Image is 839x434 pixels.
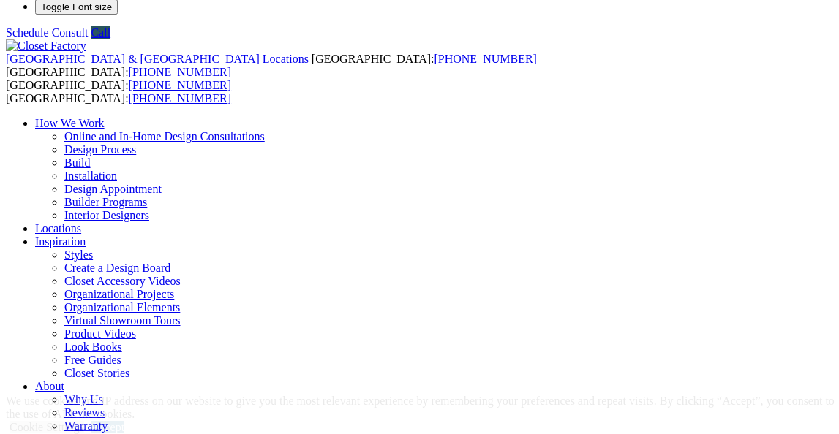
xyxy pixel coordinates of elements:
a: [PHONE_NUMBER] [434,53,536,65]
a: [GEOGRAPHIC_DATA] & [GEOGRAPHIC_DATA] Locations [6,53,312,65]
a: Schedule Consult [6,26,88,39]
a: Create a Design Board [64,262,170,274]
a: Build [64,156,91,169]
span: Toggle Font size [41,1,112,12]
a: Organizational Elements [64,301,180,313]
a: Call [91,26,110,39]
span: [GEOGRAPHIC_DATA]: [GEOGRAPHIC_DATA]: [6,53,537,78]
a: How We Work [35,117,105,129]
a: Closet Stories [64,367,129,379]
a: Builder Programs [64,196,147,208]
a: Closet Accessory Videos [64,275,181,287]
a: [PHONE_NUMBER] [129,92,231,104]
a: [PHONE_NUMBER] [129,79,231,91]
a: Virtual Showroom Tours [64,314,181,327]
a: Installation [64,170,117,182]
a: Free Guides [64,354,121,366]
a: Look Books [64,340,122,353]
a: Inspiration [35,235,86,248]
img: Closet Factory [6,39,86,53]
a: About [35,380,64,392]
div: We use cookies and IP address on our website to give you the most relevant experience by remember... [6,395,839,421]
a: Design Process [64,143,136,156]
a: Design Appointment [64,183,162,195]
span: [GEOGRAPHIC_DATA]: [GEOGRAPHIC_DATA]: [6,79,231,104]
a: Online and In-Home Design Consultations [64,130,265,142]
a: Styles [64,248,93,261]
a: Locations [35,222,81,235]
a: Organizational Projects [64,288,174,300]
a: [PHONE_NUMBER] [129,66,231,78]
a: Accept [91,421,124,433]
span: [GEOGRAPHIC_DATA] & [GEOGRAPHIC_DATA] Locations [6,53,309,65]
a: Product Videos [64,327,136,340]
a: Why Us [64,393,103,406]
a: Cookie Settings [10,421,84,433]
a: Interior Designers [64,209,149,221]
